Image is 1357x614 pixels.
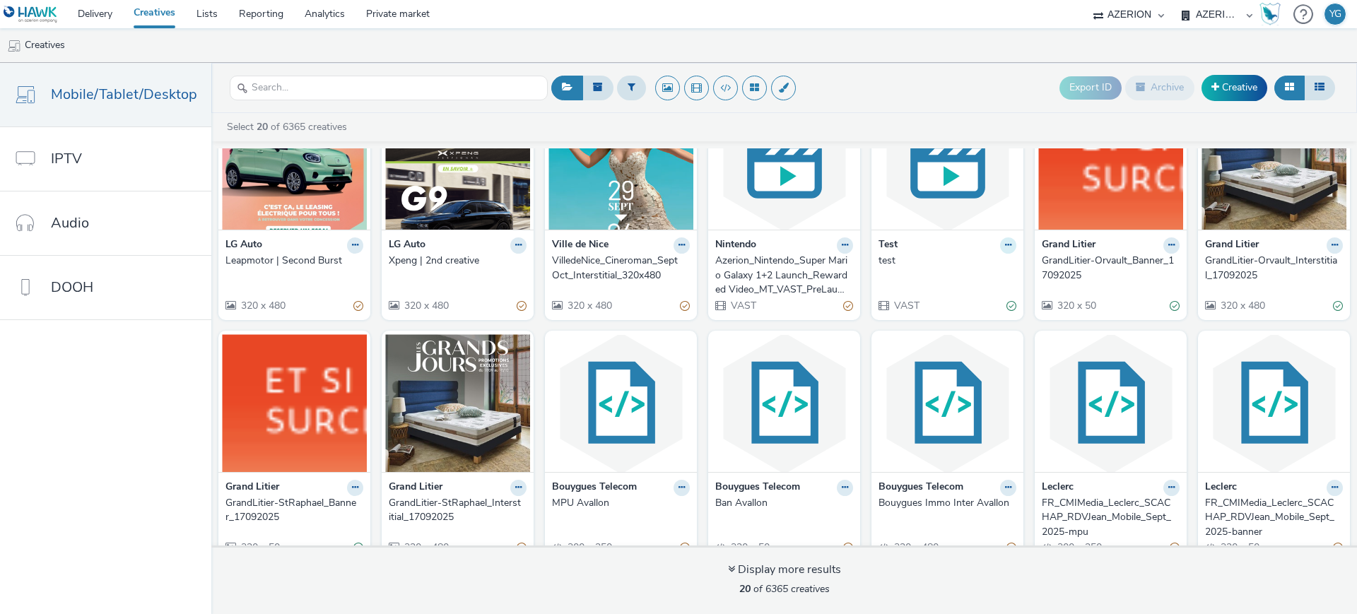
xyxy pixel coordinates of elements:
img: mobile [7,39,21,53]
img: GrandLitier-Orvault_Interstitial_17092025 visual [1202,92,1346,230]
a: GrandLitier-Orvault_Banner_17092025 [1042,254,1180,283]
strong: Leclerc [1042,480,1074,496]
img: Ban Avallon visual [712,334,857,472]
span: 320 x 480 [403,299,449,312]
strong: Bouygues Telecom [879,480,963,496]
img: Azerion_Nintendo_Super Mario Galaxy 1+2 Launch_Rewarded Video_MT_VAST_PreLaunch_16/09-01/10 visual [712,92,857,230]
span: DOOH [51,277,93,297]
span: 320 x 50 [729,541,770,554]
div: Partially valid [680,298,690,313]
a: MPU Avallon [552,496,690,510]
strong: 20 [739,582,751,596]
img: undefined Logo [4,6,58,23]
div: Bouygues Immo Inter Avallon [879,496,1011,510]
strong: Grand Litier [1205,237,1259,254]
img: Leapmotor | Second Burst visual [222,92,367,230]
span: 320 x 50 [1219,541,1259,554]
span: 320 x 480 [566,299,612,312]
button: Archive [1125,76,1194,100]
span: 320 x 480 [240,299,286,312]
span: Audio [51,213,89,233]
div: Partially valid [517,298,527,313]
div: FR_CMIMedia_Leclerc_SCACHAP_RDVJean_Mobile_Sept_2025-mpu [1042,496,1174,539]
a: VilledeNice_Cineroman_SeptOct_Interstitial_320x480 [552,254,690,283]
a: Select of 6365 creatives [225,120,353,134]
strong: LG Auto [225,237,262,254]
strong: Leclerc [1205,480,1237,496]
img: GrandLitier-StRaphael_Interstitial_17092025 visual [385,334,530,472]
div: GrandLitier-Orvault_Banner_17092025 [1042,254,1174,283]
img: VilledeNice_Cineroman_SeptOct_Interstitial_320x480 visual [548,92,693,230]
div: Display more results [728,562,841,578]
input: Search... [230,76,548,100]
span: 320 x 480 [1219,299,1265,312]
div: GrandLitier-StRaphael_Interstitial_17092025 [389,496,521,525]
button: Table [1304,76,1335,100]
div: Partially valid [843,298,853,313]
div: Valid [1006,298,1016,313]
a: GrandLitier-StRaphael_Interstitial_17092025 [389,496,527,525]
img: MPU Avallon visual [548,334,693,472]
div: test [879,254,1011,268]
a: GrandLitier-StRaphael_Banner_17092025 [225,496,363,525]
img: GrandLitier-StRaphael_Banner_17092025 visual [222,334,367,472]
span: 300 x 250 [1056,541,1102,554]
a: Creative [1202,75,1267,100]
span: IPTV [51,148,82,169]
strong: Nintendo [715,237,756,254]
span: 300 x 250 [566,541,612,554]
span: VAST [893,299,920,312]
div: Xpeng | 2nd creative [389,254,521,268]
span: 320 x 50 [240,541,280,554]
a: GrandLitier-Orvault_Interstitial_17092025 [1205,254,1343,283]
a: Bouygues Immo Inter Avallon [879,496,1016,510]
strong: Bouygues Telecom [715,480,800,496]
a: FR_CMIMedia_Leclerc_SCACHAP_RDVJean_Mobile_Sept_2025-banner [1205,496,1343,539]
div: Partially valid [353,298,363,313]
a: FR_CMIMedia_Leclerc_SCACHAP_RDVJean_Mobile_Sept_2025-mpu [1042,496,1180,539]
span: Mobile/Tablet/Desktop [51,84,197,105]
strong: Bouygues Telecom [552,480,637,496]
a: test [879,254,1016,268]
span: 320 x 480 [893,541,939,554]
img: Xpeng | 2nd creative visual [385,92,530,230]
strong: Grand Litier [389,480,442,496]
a: Hawk Academy [1259,3,1286,25]
button: Export ID [1059,76,1122,99]
div: Partially valid [1170,541,1180,555]
div: Leapmotor | Second Burst [225,254,358,268]
strong: Grand Litier [225,480,279,496]
strong: LG Auto [389,237,425,254]
span: of 6365 creatives [739,582,830,596]
img: FR_CMIMedia_Leclerc_SCACHAP_RDVJean_Mobile_Sept_2025-mpu visual [1038,334,1183,472]
div: Partially valid [1333,541,1343,555]
img: Bouygues Immo Inter Avallon visual [875,334,1020,472]
strong: Ville de Nice [552,237,609,254]
span: VAST [729,299,756,312]
div: Ban Avallon [715,496,847,510]
div: Partially valid [680,541,690,555]
img: GrandLitier-Orvault_Banner_17092025 visual [1038,92,1183,230]
a: Leapmotor | Second Burst [225,254,363,268]
img: FR_CMIMedia_Leclerc_SCACHAP_RDVJean_Mobile_Sept_2025-banner visual [1202,334,1346,472]
a: Ban Avallon [715,496,853,510]
div: Valid [1170,298,1180,313]
div: GrandLitier-Orvault_Interstitial_17092025 [1205,254,1337,283]
div: VilledeNice_Cineroman_SeptOct_Interstitial_320x480 [552,254,684,283]
div: Hawk Academy [1259,3,1281,25]
div: Azerion_Nintendo_Super Mario Galaxy 1+2 Launch_Rewarded Video_MT_VAST_PreLaunch_16/09-01/10 [715,254,847,297]
div: Valid [353,541,363,555]
span: 320 x 480 [403,541,449,554]
div: GrandLitier-StRaphael_Banner_17092025 [225,496,358,525]
div: YG [1329,4,1341,25]
strong: Test [879,237,898,254]
a: Azerion_Nintendo_Super Mario Galaxy 1+2 Launch_Rewarded Video_MT_VAST_PreLaunch_16/09-01/10 [715,254,853,297]
div: MPU Avallon [552,496,684,510]
strong: 20 [257,120,268,134]
div: Partially valid [1006,541,1016,555]
div: FR_CMIMedia_Leclerc_SCACHAP_RDVJean_Mobile_Sept_2025-banner [1205,496,1337,539]
img: test visual [875,92,1020,230]
span: 320 x 50 [1056,299,1096,312]
div: Partially valid [517,541,527,555]
a: Xpeng | 2nd creative [389,254,527,268]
